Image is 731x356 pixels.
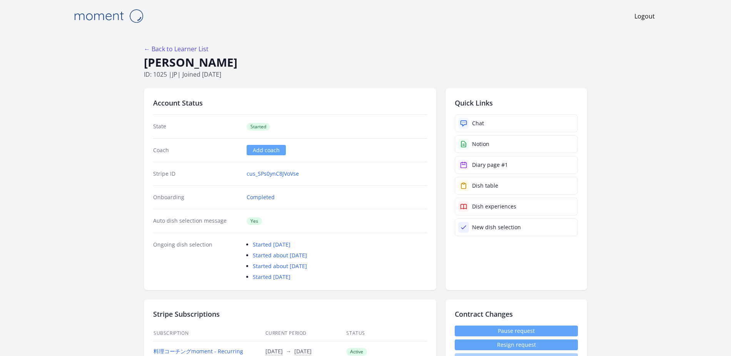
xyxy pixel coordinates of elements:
[153,193,240,201] dt: Onboarding
[144,45,209,53] a: ← Back to Learner List
[153,146,240,154] dt: Coach
[265,348,283,355] button: [DATE]
[455,177,578,195] a: Dish table
[455,309,578,319] h2: Contract Changes
[247,170,299,178] a: cus_SPs0ynC8JVoVse
[144,70,587,79] p: ID: 1025 | | Joined [DATE]
[247,193,275,201] a: Completed
[172,70,177,79] span: jp
[153,97,427,108] h2: Account Status
[153,170,240,178] dt: Stripe ID
[253,241,290,248] a: Started [DATE]
[472,161,508,169] div: Diary page #1
[634,12,655,21] a: Logout
[455,135,578,153] a: Notion
[153,123,240,131] dt: State
[472,203,516,210] div: Dish experiences
[455,156,578,174] a: Diary page #1
[472,182,498,190] div: Dish table
[265,326,346,341] th: Current Period
[253,252,307,259] a: Started about [DATE]
[455,339,578,350] button: Resign request
[70,6,147,26] img: Moment
[294,348,312,355] button: [DATE]
[455,97,578,108] h2: Quick Links
[455,198,578,215] a: Dish experiences
[286,348,291,355] span: →
[455,326,578,336] a: Pause request
[346,348,367,356] span: Active
[153,326,265,341] th: Subscription
[253,273,290,280] a: Started [DATE]
[455,114,578,132] a: Chat
[247,217,262,225] span: Yes
[153,309,427,319] h2: Stripe Subscriptions
[154,348,243,355] a: 料理コーチングmoment - Recurring
[144,55,587,70] h1: [PERSON_NAME]
[346,326,427,341] th: Status
[455,218,578,236] a: New dish selection
[153,217,240,225] dt: Auto dish selection message
[472,119,484,127] div: Chat
[153,241,240,281] dt: Ongoing dish selection
[253,262,307,270] a: Started about [DATE]
[472,223,521,231] div: New dish selection
[472,140,489,148] div: Notion
[247,123,270,131] span: Started
[247,145,286,155] a: Add coach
